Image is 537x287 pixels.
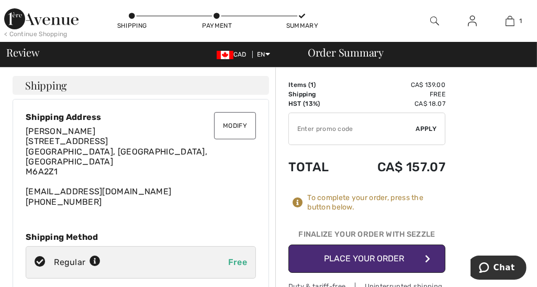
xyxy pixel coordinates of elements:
[26,136,207,176] span: [STREET_ADDRESS] [GEOGRAPHIC_DATA], [GEOGRAPHIC_DATA], [GEOGRAPHIC_DATA] M6A2Z1
[288,90,347,99] td: Shipping
[4,29,68,39] div: < Continue Shopping
[307,193,445,212] div: To complete your order, press the button below.
[347,80,445,90] td: CA$ 139.00
[288,149,347,185] td: Total
[416,124,437,134] span: Apply
[288,245,445,273] button: Place Your Order
[288,99,347,108] td: HST (13%)
[460,15,485,28] a: Sign In
[6,47,39,58] span: Review
[430,15,439,27] img: search the website
[468,15,477,27] img: My Info
[217,51,233,59] img: Canadian Dollar
[26,112,256,122] div: Shipping Address
[288,80,347,90] td: Items ( )
[520,16,522,26] span: 1
[347,99,445,108] td: CA$ 18.07
[54,256,100,269] div: Regular
[288,229,445,245] div: Finalize Your Order with Sezzle
[347,90,445,99] td: Free
[26,126,95,136] span: [PERSON_NAME]
[26,126,256,207] div: [EMAIL_ADDRESS][DOMAIN_NAME] [PHONE_NUMBER]
[310,81,314,89] span: 1
[26,232,256,242] div: Shipping Method
[4,8,79,29] img: 1ère Avenue
[228,257,247,267] span: Free
[347,149,445,185] td: CA$ 157.07
[471,256,527,282] iframe: Opens a widget where you can chat to one of our agents
[491,15,528,27] a: 1
[289,113,416,145] input: Promo code
[214,112,256,139] button: Modify
[286,21,318,30] div: Summary
[202,21,233,30] div: Payment
[295,47,531,58] div: Order Summary
[506,15,514,27] img: My Bag
[25,80,67,91] span: Shipping
[116,21,148,30] div: Shipping
[217,51,251,58] span: CAD
[257,51,270,58] span: EN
